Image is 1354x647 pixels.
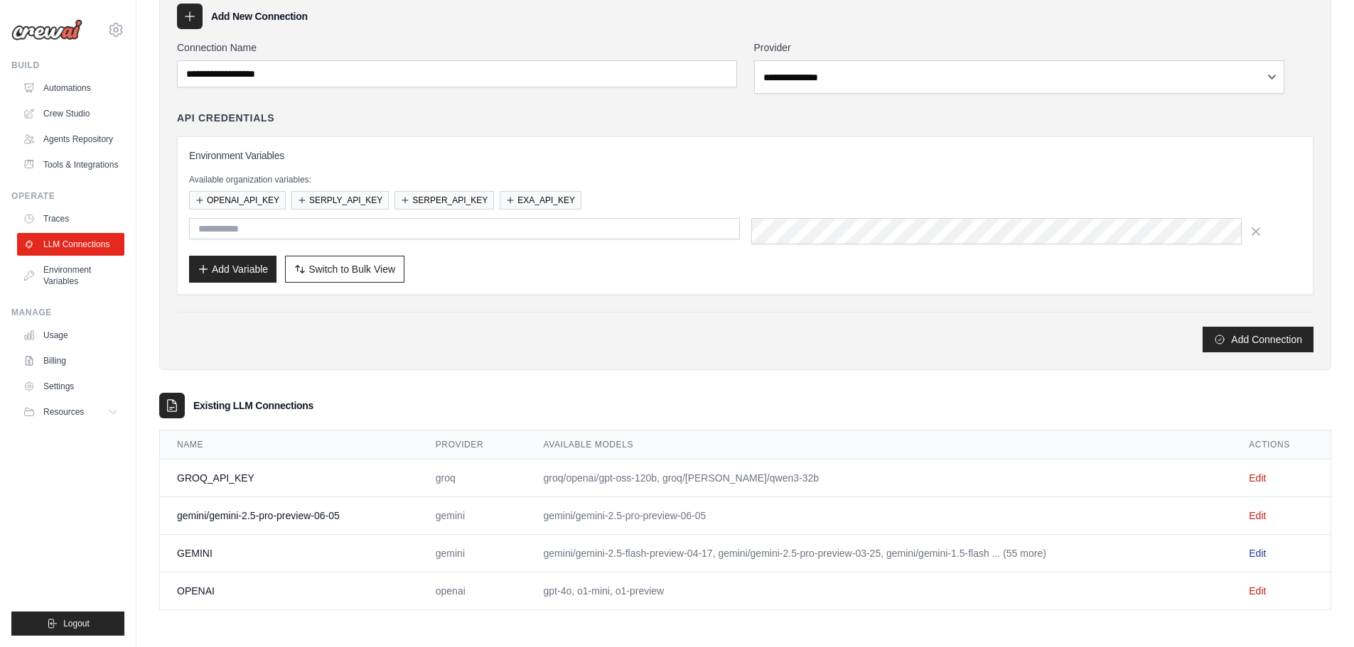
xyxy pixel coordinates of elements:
[419,572,527,610] td: openai
[17,102,124,125] a: Crew Studio
[527,572,1232,610] td: gpt-4o, o1-mini, o1-preview
[419,460,527,497] td: groq
[17,375,124,398] a: Settings
[160,460,419,497] td: GROQ_API_KEY
[160,535,419,572] td: GEMINI
[1249,472,1266,484] a: Edit
[527,535,1232,572] td: gemini/gemini-2.5-flash-preview-04-17, gemini/gemini-2.5-pro-preview-03-25, gemini/gemini-1.5-fla...
[17,233,124,256] a: LLM Connections
[419,535,527,572] td: gemini
[754,40,1314,55] label: Provider
[11,307,124,318] div: Manage
[189,174,1301,185] p: Available organization variables:
[43,406,84,418] span: Resources
[394,191,494,210] button: SERPER_API_KEY
[308,262,395,276] span: Switch to Bulk View
[211,9,308,23] h3: Add New Connection
[193,398,313,413] h3: Existing LLM Connections
[1249,548,1266,559] a: Edit
[11,19,82,40] img: Logo
[1249,510,1266,521] a: Edit
[17,324,124,347] a: Usage
[11,611,124,636] button: Logout
[17,128,124,151] a: Agents Repository
[285,256,404,283] button: Switch to Bulk View
[291,191,389,210] button: SERPLY_API_KEY
[419,497,527,535] td: gemini
[1232,430,1331,460] th: Actions
[419,430,527,460] th: Provider
[189,191,286,210] button: OPENAI_API_KEY
[17,77,124,99] a: Automations
[160,497,419,535] td: gemini/gemini-2.5-pro-preview-06-05
[189,256,276,283] button: Add Variable
[17,207,124,230] a: Traces
[17,401,124,423] button: Resources
[527,430,1232,460] th: Available Models
[17,153,124,176] a: Tools & Integrations
[63,618,90,629] span: Logout
[11,60,124,71] div: Build
[527,497,1232,535] td: gemini/gemini-2.5-pro-preview-06-05
[160,572,419,610] td: OPENAI
[527,460,1232,497] td: groq/openai/gpt-oss-120b, groq/[PERSON_NAME]/qwen3-32b
[1203,327,1313,352] button: Add Connection
[1249,585,1266,597] a: Edit
[17,349,124,372] a: Billing
[189,148,1301,163] h3: Environment Variables
[500,191,581,210] button: EXA_API_KEY
[177,40,737,55] label: Connection Name
[17,259,124,293] a: Environment Variables
[11,190,124,202] div: Operate
[177,111,274,125] h4: API Credentials
[160,430,419,460] th: Name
